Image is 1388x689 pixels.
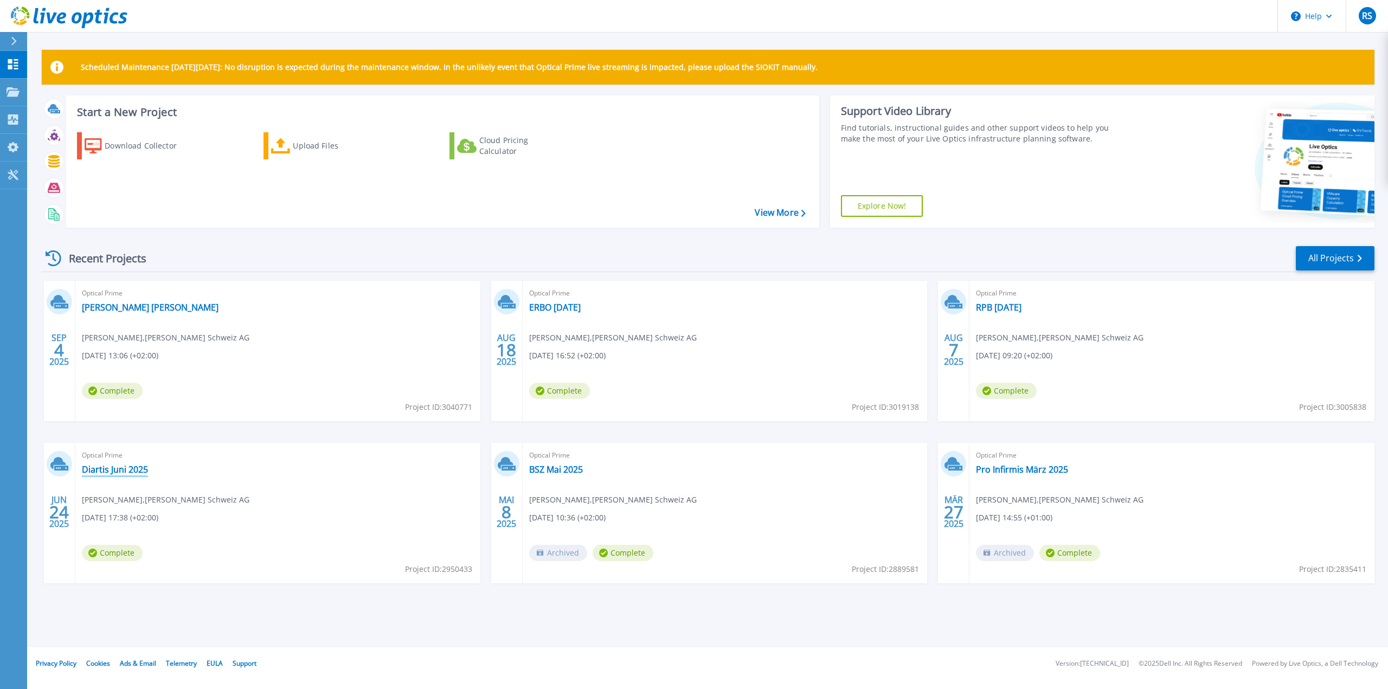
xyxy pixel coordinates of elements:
[529,302,581,313] a: ERBO [DATE]
[529,332,697,344] span: [PERSON_NAME] , [PERSON_NAME] Schweiz AG
[841,195,923,217] a: Explore Now!
[976,287,1368,299] span: Optical Prime
[82,332,249,344] span: [PERSON_NAME] , [PERSON_NAME] Schweiz AG
[496,330,517,370] div: AUG 2025
[1362,11,1372,20] span: RS
[593,545,653,561] span: Complete
[1296,246,1374,271] a: All Projects
[82,464,148,475] a: Diartis Juni 2025
[529,350,606,362] span: [DATE] 16:52 (+02:00)
[976,464,1068,475] a: Pro Infirmis März 2025
[841,123,1122,144] div: Find tutorials, instructional guides and other support videos to help you make the most of your L...
[82,287,474,299] span: Optical Prime
[1139,660,1242,667] li: © 2025 Dell Inc. All Rights Reserved
[976,545,1034,561] span: Archived
[82,383,143,399] span: Complete
[949,345,959,355] span: 7
[1299,563,1366,575] span: Project ID: 2835411
[1056,660,1129,667] li: Version: [TECHNICAL_ID]
[496,492,517,532] div: MAI 2025
[841,104,1122,118] div: Support Video Library
[77,132,198,159] a: Download Collector
[497,345,516,355] span: 18
[77,106,805,118] h3: Start a New Project
[54,345,64,355] span: 4
[529,449,921,461] span: Optical Prime
[529,494,697,506] span: [PERSON_NAME] , [PERSON_NAME] Schweiz AG
[943,330,964,370] div: AUG 2025
[529,383,590,399] span: Complete
[1252,660,1378,667] li: Powered by Live Optics, a Dell Technology
[105,135,191,157] div: Download Collector
[233,659,256,668] a: Support
[852,401,919,413] span: Project ID: 3019138
[82,302,219,313] a: [PERSON_NAME] [PERSON_NAME]
[293,135,380,157] div: Upload Files
[479,135,566,157] div: Cloud Pricing Calculator
[82,494,249,506] span: [PERSON_NAME] , [PERSON_NAME] Schweiz AG
[49,507,69,517] span: 24
[42,245,161,272] div: Recent Projects
[755,208,805,218] a: View More
[82,350,158,362] span: [DATE] 13:06 (+02:00)
[1299,401,1366,413] span: Project ID: 3005838
[976,383,1037,399] span: Complete
[976,332,1143,344] span: [PERSON_NAME] , [PERSON_NAME] Schweiz AG
[36,659,76,668] a: Privacy Policy
[82,512,158,524] span: [DATE] 17:38 (+02:00)
[264,132,384,159] a: Upload Files
[529,545,587,561] span: Archived
[49,330,69,370] div: SEP 2025
[502,507,511,517] span: 8
[976,512,1052,524] span: [DATE] 14:55 (+01:00)
[86,659,110,668] a: Cookies
[852,563,919,575] span: Project ID: 2889581
[943,492,964,532] div: MÄR 2025
[976,302,1021,313] a: RPB [DATE]
[529,512,606,524] span: [DATE] 10:36 (+02:00)
[449,132,570,159] a: Cloud Pricing Calculator
[49,492,69,532] div: JUN 2025
[405,401,472,413] span: Project ID: 3040771
[1039,545,1100,561] span: Complete
[166,659,197,668] a: Telemetry
[944,507,963,517] span: 27
[120,659,156,668] a: Ads & Email
[529,464,583,475] a: BSZ Mai 2025
[529,287,921,299] span: Optical Prime
[976,449,1368,461] span: Optical Prime
[82,545,143,561] span: Complete
[207,659,223,668] a: EULA
[81,63,818,72] p: Scheduled Maintenance [DATE][DATE]: No disruption is expected during the maintenance window. In t...
[82,449,474,461] span: Optical Prime
[405,563,472,575] span: Project ID: 2950433
[976,350,1052,362] span: [DATE] 09:20 (+02:00)
[976,494,1143,506] span: [PERSON_NAME] , [PERSON_NAME] Schweiz AG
